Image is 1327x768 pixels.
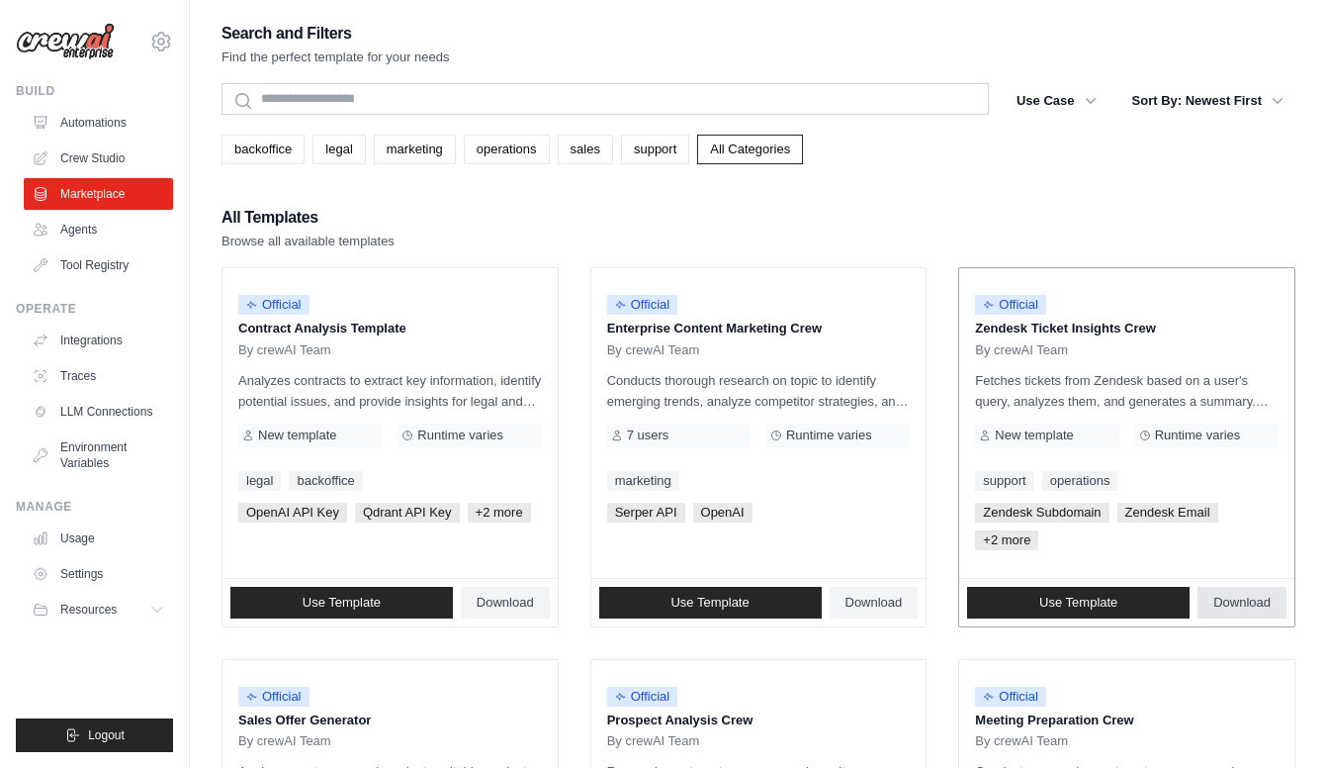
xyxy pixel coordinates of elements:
[374,135,456,164] a: marketing
[975,295,1046,315] span: Official
[258,428,336,443] span: New template
[238,733,331,749] span: By crewAI Team
[845,595,903,611] span: Download
[60,602,117,618] span: Resources
[24,325,173,356] a: Integrations
[607,711,911,730] p: Prospect Analysis Crew
[221,204,395,232] h2: All Templates
[975,530,1038,550] span: +2 more
[303,595,381,611] span: Use Template
[975,711,1279,730] p: Meeting Preparation Crew
[238,503,347,523] span: OpenAI API Key
[221,48,450,67] p: Find the perfect template for your needs
[24,396,173,428] a: LLM Connections
[975,503,1108,523] span: Zendesk Subdomain
[607,503,685,523] span: Serper API
[24,214,173,245] a: Agents
[1197,587,1286,619] a: Download
[975,471,1033,491] a: support
[16,301,173,317] div: Operate
[417,428,503,443] span: Runtime varies
[16,499,173,515] div: Manage
[238,319,542,338] p: Contract Analysis Template
[786,428,872,443] span: Runtime varies
[24,558,173,590] a: Settings
[967,587,1190,619] a: Use Template
[995,428,1073,443] span: New template
[1005,83,1108,119] button: Use Case
[607,319,911,338] p: Enterprise Content Marketing Crew
[24,178,173,210] a: Marketplace
[221,232,395,251] p: Browse all available templates
[975,370,1279,412] p: Fetches tickets from Zendesk based on a user's query, analyzes them, and generates a summary. Out...
[975,733,1068,749] span: By crewAI Team
[670,595,749,611] span: Use Template
[468,503,531,523] span: +2 more
[558,135,613,164] a: sales
[975,319,1279,338] p: Zendesk Ticket Insights Crew
[238,687,310,707] span: Official
[1039,595,1117,611] span: Use Template
[24,594,173,625] button: Resources
[830,587,919,619] a: Download
[1042,471,1118,491] a: operations
[24,107,173,139] a: Automations
[621,135,689,164] a: support
[607,295,678,315] span: Official
[697,135,803,164] a: All Categories
[477,595,534,611] span: Download
[627,428,669,443] span: 7 users
[238,471,281,491] a: legal
[16,719,173,752] button: Logout
[88,727,125,743] span: Logout
[599,587,822,619] a: Use Template
[24,523,173,554] a: Usage
[16,83,173,99] div: Build
[464,135,550,164] a: operations
[238,370,542,412] p: Analyzes contracts to extract key information, identify potential issues, and provide insights fo...
[24,360,173,392] a: Traces
[238,711,542,730] p: Sales Offer Generator
[1117,503,1218,523] span: Zendesk Email
[230,587,453,619] a: Use Template
[1120,83,1295,119] button: Sort By: Newest First
[693,503,752,523] span: OpenAI
[289,471,362,491] a: backoffice
[312,135,365,164] a: legal
[607,342,700,358] span: By crewAI Team
[461,587,550,619] a: Download
[1213,595,1271,611] span: Download
[1155,428,1241,443] span: Runtime varies
[607,471,679,491] a: marketing
[221,135,305,164] a: backoffice
[24,249,173,281] a: Tool Registry
[975,687,1046,707] span: Official
[24,143,173,174] a: Crew Studio
[24,432,173,479] a: Environment Variables
[221,20,450,48] h2: Search and Filters
[238,295,310,315] span: Official
[355,503,460,523] span: Qdrant API Key
[607,687,678,707] span: Official
[238,342,331,358] span: By crewAI Team
[16,23,115,60] img: Logo
[607,370,911,412] p: Conducts thorough research on topic to identify emerging trends, analyze competitor strategies, a...
[607,733,700,749] span: By crewAI Team
[975,342,1068,358] span: By crewAI Team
